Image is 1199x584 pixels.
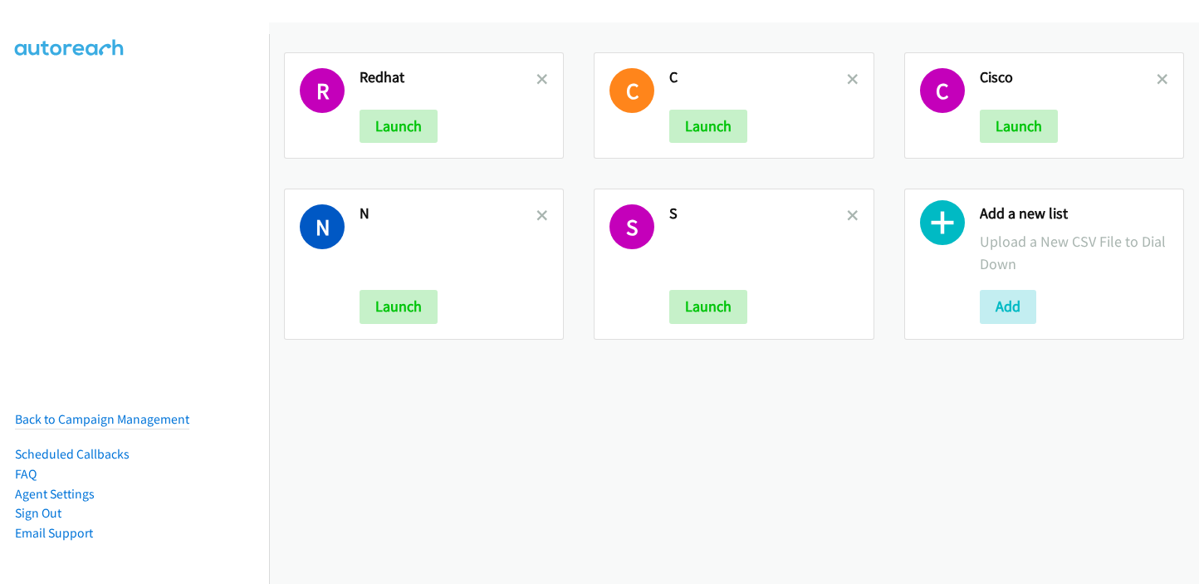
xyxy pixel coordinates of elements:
button: Launch [980,110,1058,143]
a: FAQ [15,466,37,482]
p: Upload a New CSV File to Dial Down [980,230,1168,275]
h1: R [300,68,345,113]
h1: C [609,68,654,113]
a: Agent Settings [15,486,95,502]
h1: N [300,204,345,249]
button: Launch [360,290,438,323]
h2: C [669,68,846,87]
h1: S [609,204,654,249]
button: Launch [669,290,747,323]
h2: Add a new list [980,204,1168,223]
h2: Redhat [360,68,536,87]
a: Email Support [15,525,93,541]
h2: N [360,204,536,223]
button: Add [980,290,1036,323]
button: Launch [360,110,438,143]
a: Sign Out [15,505,61,521]
h2: S [669,204,846,223]
h1: C [920,68,965,113]
h2: Cisco [980,68,1157,87]
a: Scheduled Callbacks [15,446,130,462]
a: Back to Campaign Management [15,411,189,427]
button: Launch [669,110,747,143]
